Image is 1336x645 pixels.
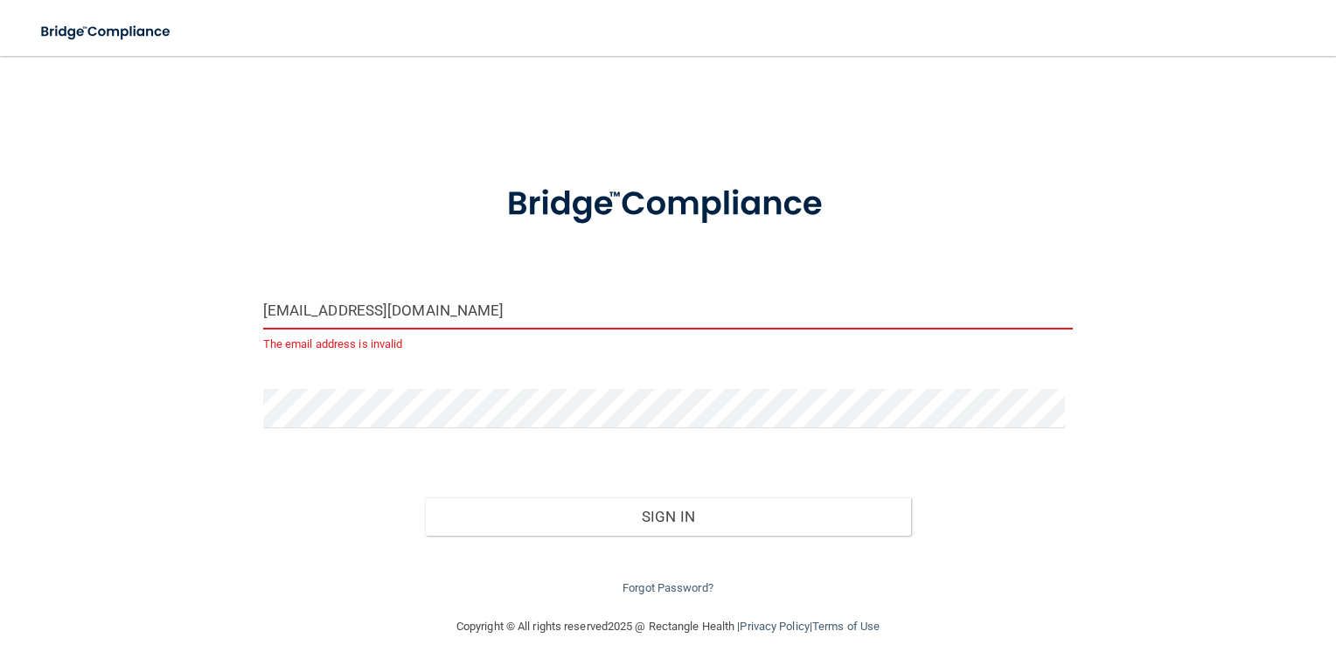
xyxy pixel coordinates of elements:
a: Privacy Policy [740,620,809,633]
iframe: Drift Widget Chat Controller [1249,526,1315,593]
img: bridge_compliance_login_screen.278c3ca4.svg [26,14,187,50]
a: Terms of Use [812,620,880,633]
a: Forgot Password? [623,581,713,594]
input: Email [263,290,1074,329]
button: Sign In [425,497,911,536]
img: bridge_compliance_login_screen.278c3ca4.svg [472,161,864,248]
p: The email address is invalid [263,334,1074,355]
